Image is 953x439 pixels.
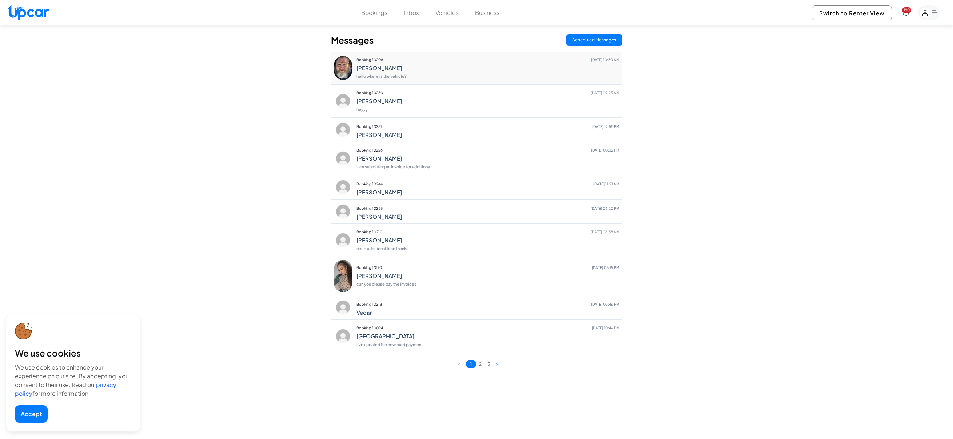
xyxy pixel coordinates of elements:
span: [DATE] 12:55 PM [592,121,619,132]
img: profile [334,92,352,110]
button: Inbox [404,8,419,17]
img: profile [334,298,352,317]
p: Booking 10210 [356,227,619,237]
div: We use cookies [15,347,131,359]
button: Scheduled Messages [566,34,622,46]
span: [DATE] 10:44 PM [592,323,619,333]
p: I’ve updated the new card payment [356,339,619,350]
h4: [PERSON_NAME] [356,213,619,220]
img: profile [334,260,352,292]
img: Upcar Logo [7,5,49,20]
p: Booking 10226 [356,145,619,155]
h4: [PERSON_NAME] [356,65,619,71]
button: > [493,360,501,368]
h4: [GEOGRAPHIC_DATA] [356,333,619,339]
img: profile [334,178,352,196]
button: 1 [466,360,476,368]
h4: [PERSON_NAME] [356,189,619,196]
h4: [PERSON_NAME] [356,98,619,104]
p: Booking 10280 [356,88,619,98]
p: need additional time thanks [356,243,619,254]
h4: [PERSON_NAME] [356,237,619,243]
img: profile [334,56,352,80]
img: profile [334,231,352,249]
img: profile [334,121,352,139]
span: You have new notifications [902,7,911,13]
button: Accept [15,405,48,423]
span: [DATE] 10:30 AM [591,55,619,65]
p: Booking 10208 [356,55,619,65]
img: cookie-icon.svg [15,323,32,340]
h4: Vedar [356,309,619,316]
span: [DATE] 09:23 AM [591,88,619,98]
span: [DATE] 03:46 PM [591,299,619,309]
img: profile [334,202,352,221]
div: We use cookies to enhance your experience on our site. By accepting, you consent to their use. Re... [15,363,131,398]
button: 2 [476,360,485,368]
p: Booking 10287 [356,121,619,132]
img: profile [334,327,352,345]
p: Booking 10170 [356,262,619,273]
button: Vehicles [435,8,459,17]
p: Booking 10244 [356,179,619,189]
button: Business [475,8,499,17]
p: Booking 10094 [356,323,619,333]
h4: [PERSON_NAME] [356,132,619,138]
img: profile [334,149,352,168]
h4: [PERSON_NAME] [356,155,619,162]
button: Bookings [361,8,387,17]
span: [DATE] 08:19 PM [592,262,619,273]
p: Booking 10218 [356,299,619,309]
p: heyyy [356,104,619,114]
h4: [PERSON_NAME] [356,273,619,279]
p: hello where is the vehicle? [356,71,619,81]
button: Switch to Renter View [812,5,892,20]
button: < [453,360,464,368]
span: [DATE] 06:20 PM [591,203,619,213]
p: can you please pay the invoices [356,279,619,289]
span: [DATE] 11:21 AM [593,179,619,189]
p: Booking 10238 [356,203,619,213]
span: [DATE] 06:58 AM [591,227,619,237]
p: I am submitting an invoice for additiona... [356,162,619,172]
span: [DATE] 08:32 PM [591,145,619,155]
h2: Messages [331,34,374,46]
button: 3 [485,360,493,368]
